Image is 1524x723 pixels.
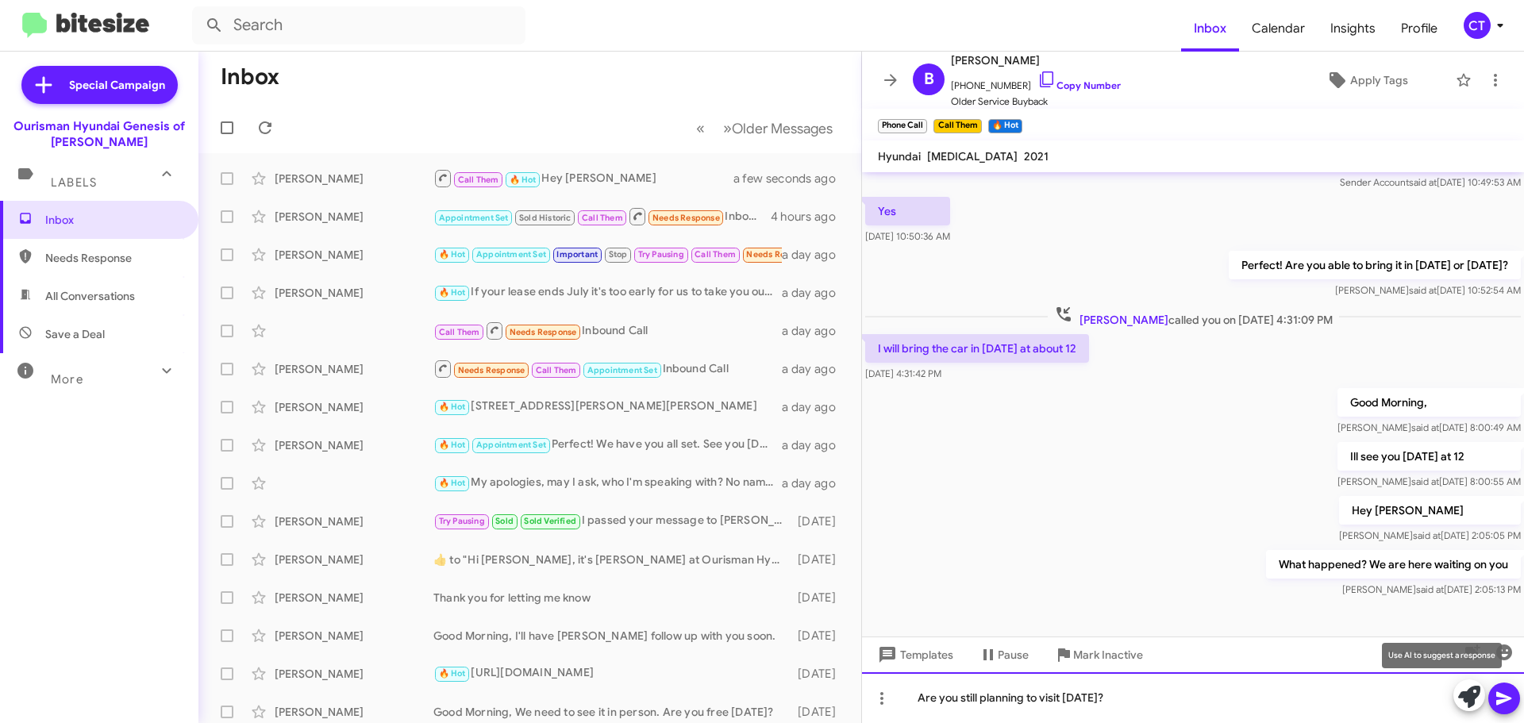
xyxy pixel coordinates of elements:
[1450,12,1507,39] button: CT
[439,287,466,298] span: 🔥 Hot
[1079,313,1168,327] span: [PERSON_NAME]
[519,213,571,223] span: Sold Historic
[275,704,433,720] div: [PERSON_NAME]
[1339,529,1521,541] span: [PERSON_NAME] [DATE] 2:05:05 PM
[865,334,1089,363] p: I will bring the car in [DATE] at about 12
[988,119,1022,133] small: 🔥 Hot
[782,247,849,263] div: a day ago
[782,475,849,491] div: a day ago
[476,249,546,260] span: Appointment Set
[790,513,849,529] div: [DATE]
[1037,79,1121,91] a: Copy Number
[1411,475,1439,487] span: said at
[1337,421,1521,433] span: [PERSON_NAME] [DATE] 8:00:49 AM
[875,640,953,669] span: Templates
[433,436,782,454] div: Perfect! We have you all set. See you [DATE]
[1337,475,1521,487] span: [PERSON_NAME] [DATE] 8:00:55 AM
[924,67,934,92] span: B
[1041,640,1156,669] button: Mark Inactive
[966,640,1041,669] button: Pause
[782,323,849,339] div: a day ago
[433,283,782,302] div: If your lease ends July it's too early for us to take you out. There may be a penalty
[782,437,849,453] div: a day ago
[433,359,782,379] div: Inbound Call
[433,321,782,340] div: Inbound Call
[433,206,771,226] div: Inbound Call
[439,213,509,223] span: Appointment Set
[1239,6,1318,52] a: Calendar
[524,516,576,526] span: Sold Verified
[275,666,433,682] div: [PERSON_NAME]
[433,664,790,683] div: [URL][DOMAIN_NAME]
[192,6,525,44] input: Search
[458,365,525,375] span: Needs Response
[433,398,782,416] div: [STREET_ADDRESS][PERSON_NAME][PERSON_NAME]
[51,175,97,190] span: Labels
[723,118,732,138] span: »
[1339,496,1521,525] p: Hey [PERSON_NAME]
[433,628,790,644] div: Good Morning, I'll have [PERSON_NAME] follow up with you soon.
[1181,6,1239,52] a: Inbox
[933,119,981,133] small: Call Them
[1409,176,1437,188] span: said at
[439,402,466,412] span: 🔥 Hot
[714,112,842,144] button: Next
[510,175,537,185] span: 🔥 Hot
[865,197,950,225] p: Yes
[790,666,849,682] div: [DATE]
[45,288,135,304] span: All Conversations
[753,171,849,187] div: a few seconds ago
[998,640,1029,669] span: Pause
[439,249,466,260] span: 🔥 Hot
[951,51,1121,70] span: [PERSON_NAME]
[556,249,598,260] span: Important
[275,628,433,644] div: [PERSON_NAME]
[878,119,927,133] small: Phone Call
[687,112,842,144] nav: Page navigation example
[927,149,1018,163] span: [MEDICAL_DATA]
[790,704,849,720] div: [DATE]
[458,175,499,185] span: Call Them
[275,552,433,567] div: [PERSON_NAME]
[221,64,279,90] h1: Inbox
[51,372,83,386] span: More
[1388,6,1450,52] a: Profile
[439,478,466,488] span: 🔥 Hot
[652,213,720,223] span: Needs Response
[687,112,714,144] button: Previous
[732,120,833,137] span: Older Messages
[696,118,705,138] span: «
[782,361,849,377] div: a day ago
[862,640,966,669] button: Templates
[638,249,684,260] span: Try Pausing
[582,213,623,223] span: Call Them
[439,668,466,679] span: 🔥 Hot
[1318,6,1388,52] a: Insights
[275,513,433,529] div: [PERSON_NAME]
[1350,66,1408,94] span: Apply Tags
[1382,643,1502,668] div: Use AI to suggest a response
[433,245,782,263] div: My daughter [PERSON_NAME] and I are coming to the dealership [DATE] at 3:00 PM to try to get as m...
[433,590,790,606] div: Thank you for letting me know
[1073,640,1143,669] span: Mark Inactive
[771,209,849,225] div: 4 hours ago
[790,552,849,567] div: [DATE]
[865,367,941,379] span: [DATE] 4:31:42 PM
[510,327,577,337] span: Needs Response
[878,149,921,163] span: Hyundai
[1416,583,1444,595] span: said at
[865,230,950,242] span: [DATE] 10:50:36 AM
[790,628,849,644] div: [DATE]
[1413,529,1441,541] span: said at
[275,209,433,225] div: [PERSON_NAME]
[1048,305,1339,328] span: called you on [DATE] 4:31:09 PM
[439,516,485,526] span: Try Pausing
[439,440,466,450] span: 🔥 Hot
[275,590,433,606] div: [PERSON_NAME]
[782,399,849,415] div: a day ago
[1464,12,1491,39] div: CT
[495,516,514,526] span: Sold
